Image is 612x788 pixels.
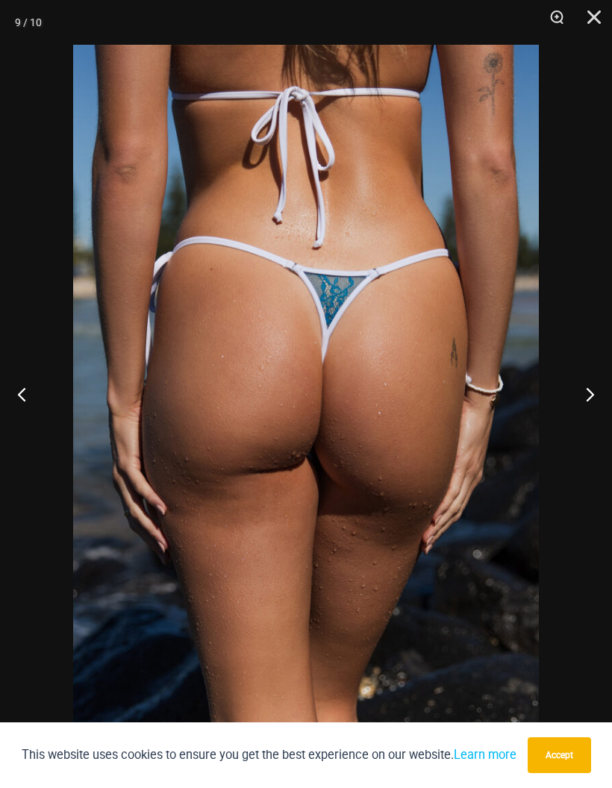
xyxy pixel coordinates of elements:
button: Accept [528,737,591,773]
p: This website uses cookies to ensure you get the best experience on our website. [22,745,516,765]
a: Learn more [454,748,516,762]
button: Next [556,357,612,431]
div: 9 / 10 [15,11,42,34]
img: Waves Breaking Ocean 456 Bottom 01 [73,45,539,743]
